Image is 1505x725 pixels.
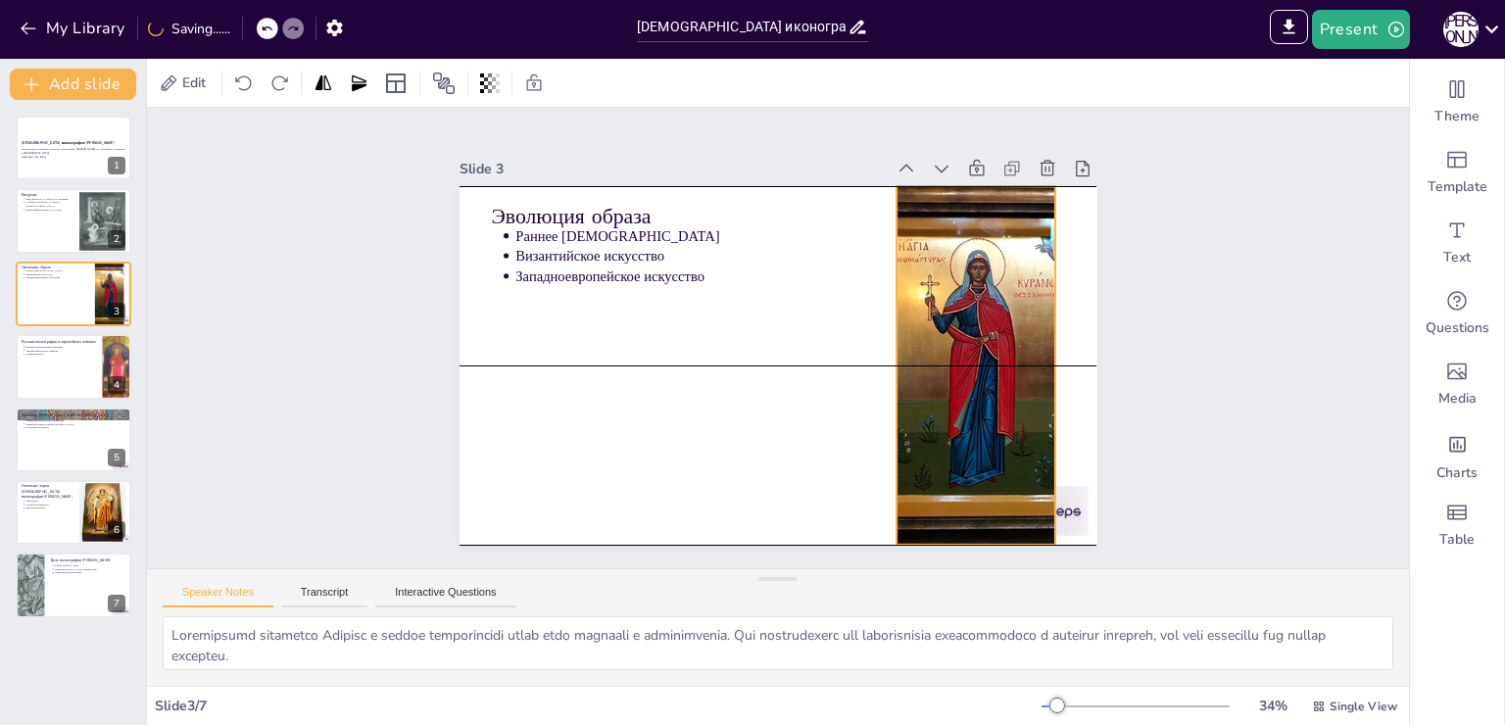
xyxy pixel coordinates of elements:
[55,571,125,575] p: Значение для верующих
[16,408,131,472] div: 5
[1428,177,1487,197] span: Template
[108,157,125,174] div: 1
[108,521,125,539] div: 6
[22,265,97,270] p: Эволюция образа
[1312,10,1410,49] button: Present
[1410,419,1504,490] div: Add charts and graphs
[380,68,412,99] div: Layout
[460,160,886,178] div: Slide 3
[432,72,456,95] span: Position
[108,376,125,394] div: 4
[1410,349,1504,419] div: Add images, graphics, shapes or video
[25,200,73,207] p: Архангел [PERSON_NAME] в [DEMOGRAPHIC_DATA]
[515,226,905,246] p: Раннее [DEMOGRAPHIC_DATA]
[148,20,230,38] div: Saving......
[1436,463,1478,483] span: Charts
[22,483,73,500] p: Основные черты [DEMOGRAPHIC_DATA] иконографии [PERSON_NAME]
[50,557,125,563] p: Цель иконографии [PERSON_NAME]
[108,449,125,466] div: 5
[25,503,73,507] p: Атрибуты архангела
[1410,67,1504,137] div: Change the overall theme
[155,697,1042,715] div: Slide 3 / 7
[1249,697,1296,715] div: 34 %
[1443,10,1479,49] button: А [PERSON_NAME]
[515,246,905,266] p: Византийское искусство
[22,148,125,155] p: Презентация посвящена изучению иконографии [PERSON_NAME], его эволюции и значению в [DEMOGRAPHIC_...
[25,208,73,212] p: Иконография [PERSON_NAME]
[1443,12,1479,47] div: А [PERSON_NAME]
[25,197,73,201] p: Имя [PERSON_NAME] и его значение
[55,564,125,568] p: Борьба добра со злом
[25,272,96,276] p: Византийское искусство
[22,155,125,159] p: Generated with [URL]
[178,73,210,92] span: Edit
[25,346,96,350] p: Влияние византийских традиций
[1270,10,1308,49] span: Export to PowerPoint
[515,266,905,286] p: Западноевропейское искусство
[22,339,97,345] p: Русская иконография и европейское влияние
[16,334,131,399] div: 4
[16,188,131,253] div: 2
[637,13,848,41] input: Insert title
[108,595,125,612] div: 7
[16,116,131,180] div: 1
[55,567,125,571] p: [DEMOGRAPHIC_DATA] правосудие
[1410,137,1504,208] div: Add ready made slides
[22,140,115,145] strong: [DEMOGRAPHIC_DATA] иконография [PERSON_NAME]
[108,303,125,320] div: 3
[25,499,73,503] p: Типы икон
[25,349,96,353] p: Западноевропейское влияние
[1434,107,1480,126] span: Theme
[16,480,131,545] div: 6
[281,586,368,607] button: Transcript
[25,353,96,357] p: Сравнение икон
[1330,699,1397,714] span: Single View
[25,276,96,280] p: Западноевропейское искусство
[25,418,125,422] p: Предводитель небесного воинства
[25,422,125,426] p: Защитник веры и [DEMOGRAPHIC_DATA]
[163,616,1393,670] textarea: Loremipsumd sitametco Adipisc e seddoe temporincidi utlab etdo magnaali e adminimvenia. Qui nostr...
[1443,248,1471,267] span: Text
[16,262,131,326] div: 3
[16,553,131,617] div: 7
[25,507,73,510] p: Цветовая палитра
[25,268,96,272] p: Раннее [DEMOGRAPHIC_DATA]
[15,13,133,44] button: My Library
[1426,318,1489,338] span: Questions
[491,201,905,230] p: Эволюция образа
[163,586,273,607] button: Speaker Notes
[1438,389,1477,409] span: Media
[1439,530,1475,550] span: Table
[108,230,125,248] div: 2
[10,69,136,100] button: Add slide
[1410,278,1504,349] div: Get real-time input from your audience
[1410,490,1504,560] div: Add a table
[25,425,125,429] p: Покровитель воинов
[1410,208,1504,278] div: Add text boxes
[22,191,73,197] p: Введение
[22,411,125,417] p: Значение [PERSON_NAME] в [DEMOGRAPHIC_DATA]
[375,586,515,607] button: Interactive Questions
